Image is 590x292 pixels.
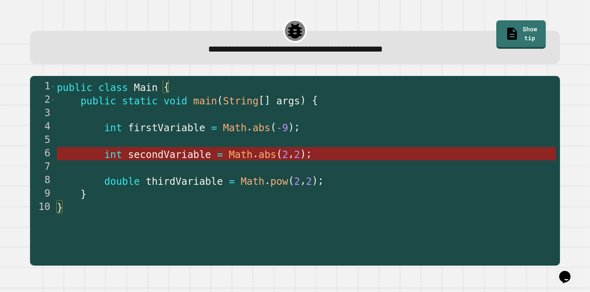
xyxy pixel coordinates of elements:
[104,122,122,134] span: int
[164,95,187,107] span: void
[122,95,158,107] span: static
[193,95,217,107] span: main
[276,95,300,107] span: args
[223,95,258,107] span: String
[229,175,235,187] span: =
[252,122,270,134] span: abs
[276,122,288,134] span: -9
[223,122,246,134] span: Math
[282,149,288,160] span: 2
[128,122,205,134] span: firstVariable
[30,174,56,187] div: 8
[241,175,264,187] span: Math
[30,160,56,174] div: 7
[258,149,276,160] span: abs
[128,149,211,160] span: secondVariable
[30,120,56,134] div: 4
[229,149,252,160] span: Math
[134,82,157,93] span: Main
[57,82,93,93] span: public
[211,122,217,134] span: =
[30,107,56,120] div: 3
[30,187,56,201] div: 9
[294,149,300,160] span: 2
[306,175,312,187] span: 2
[104,175,140,187] span: double
[270,175,288,187] span: pow
[30,134,56,147] div: 5
[556,260,582,284] iframe: chat widget
[98,82,128,93] span: class
[104,149,122,160] span: int
[146,175,223,187] span: thirdVariable
[30,93,56,107] div: 2
[30,201,56,214] div: 10
[30,80,56,93] div: 1
[30,147,56,160] div: 6
[294,175,300,187] span: 2
[80,95,116,107] span: public
[51,80,55,93] span: Toggle code folding, rows 1 through 10
[496,20,546,49] a: Show tip
[51,93,55,107] span: Toggle code folding, rows 2 through 9
[217,149,223,160] span: =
